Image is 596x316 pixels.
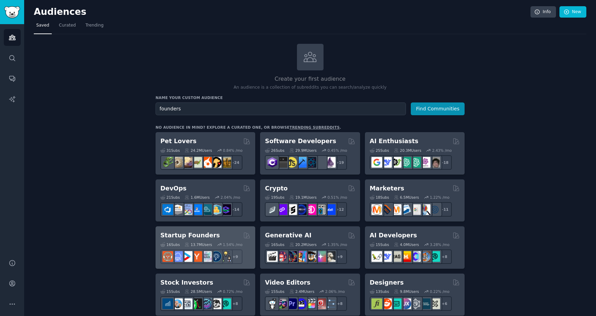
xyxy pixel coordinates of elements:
[306,204,316,215] img: defiblockchain
[289,242,317,247] div: 20.2M Users
[296,298,307,309] img: VideoEditors
[394,289,419,294] div: 9.8M Users
[211,157,221,168] img: PetAdvice
[265,231,311,240] h2: Generative AI
[265,137,336,146] h2: Software Developers
[221,195,240,200] div: 2.04 % /mo
[160,278,213,287] h2: Stock Investors
[286,204,297,215] img: ethstaker
[228,202,242,217] div: + 14
[296,157,307,168] img: iOSProgramming
[332,249,347,264] div: + 9
[267,157,278,168] img: csharp
[211,204,221,215] img: aws_cdk
[191,157,202,168] img: turtle
[160,195,180,200] div: 21 Sub s
[391,298,401,309] img: UI_Design
[420,298,430,309] img: learndesign
[265,148,284,153] div: 26 Sub s
[370,278,404,287] h2: Designers
[332,155,347,170] div: + 19
[306,157,316,168] img: reactnative
[437,249,452,264] div: + 8
[306,251,316,262] img: FluxAI
[400,298,411,309] img: UXDesign
[328,148,347,153] div: 0.45 % /mo
[34,20,52,34] a: Saved
[265,184,288,193] h2: Crypto
[182,251,192,262] img: startup
[371,204,382,215] img: content_marketing
[211,251,221,262] img: Entrepreneurship
[277,298,287,309] img: editors
[267,298,278,309] img: gopro
[370,195,389,200] div: 18 Sub s
[185,242,212,247] div: 13.7M Users
[162,251,173,262] img: EntrepreneurRideAlong
[4,6,20,18] img: GummySearch logo
[420,204,430,215] img: MarketingResearch
[286,251,297,262] img: deepdream
[430,195,449,200] div: 1.22 % /mo
[289,148,317,153] div: 29.9M Users
[191,251,202,262] img: ycombinator
[211,298,221,309] img: swingtrading
[228,249,242,264] div: + 9
[277,204,287,215] img: 0xPolygon
[182,204,192,215] img: Docker_DevOps
[429,251,440,262] img: AIDevelopersSociety
[328,195,347,200] div: 0.51 % /mo
[429,298,440,309] img: UX_Design
[265,242,284,247] div: 16 Sub s
[420,251,430,262] img: llmops
[156,95,465,100] h3: Name your custom audience
[391,251,401,262] img: Rag
[156,85,465,91] p: An audience is a collection of subreddits you can search/analyze quickly
[185,195,210,200] div: 1.6M Users
[160,242,180,247] div: 16 Sub s
[429,157,440,168] img: ArtificalIntelligence
[201,251,212,262] img: indiehackers
[437,155,452,170] div: + 18
[420,157,430,168] img: OpenAIDev
[381,204,392,215] img: bigseo
[160,148,180,153] div: 31 Sub s
[332,202,347,217] div: + 12
[185,289,212,294] div: 28.5M Users
[172,157,183,168] img: ballpython
[410,157,421,168] img: chatgpt_prompts_
[370,137,418,146] h2: AI Enthusiasts
[437,202,452,217] div: + 11
[160,289,180,294] div: 15 Sub s
[371,298,382,309] img: typography
[370,184,404,193] h2: Marketers
[370,148,389,153] div: 25 Sub s
[156,125,341,130] div: No audience in mind? Explore a curated one, or browse .
[220,298,231,309] img: technicalanalysis
[162,157,173,168] img: herpetology
[328,242,347,247] div: 1.35 % /mo
[59,22,76,29] span: Curated
[391,204,401,215] img: AskMarketing
[267,251,278,262] img: aivideo
[265,195,284,200] div: 19 Sub s
[83,20,106,34] a: Trending
[371,157,382,168] img: GoogleGeminiAI
[201,204,212,215] img: platformengineering
[411,102,465,115] button: Find Communities
[325,289,345,294] div: 2.06 % /mo
[220,251,231,262] img: growmybusiness
[267,204,278,215] img: ethfinance
[394,195,419,200] div: 6.5M Users
[36,22,49,29] span: Saved
[286,298,297,309] img: premiere
[432,148,452,153] div: 2.43 % /mo
[391,157,401,168] img: AItoolsCatalog
[228,296,242,311] div: + 8
[172,298,183,309] img: ValueInvesting
[325,157,336,168] img: elixir
[160,137,197,146] h2: Pet Lovers
[286,157,297,168] img: learnjavascript
[220,204,231,215] img: PlatformEngineers
[223,289,242,294] div: 0.72 % /mo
